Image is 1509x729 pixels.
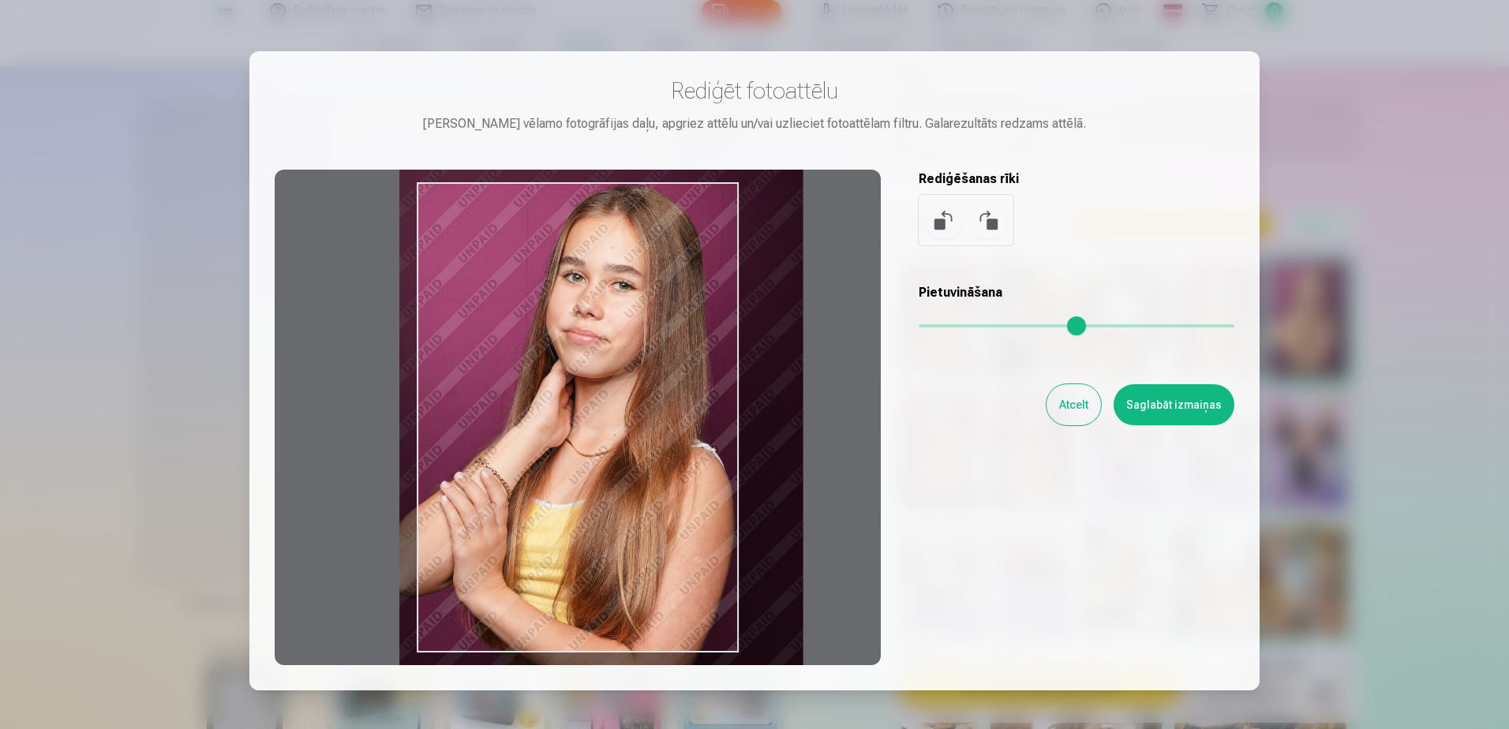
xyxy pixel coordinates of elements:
[919,170,1234,189] h5: Rediģēšanas rīki
[1114,384,1234,425] button: Saglabāt izmaiņas
[275,77,1234,105] h3: Rediģēt fotoattēlu
[1047,384,1101,425] button: Atcelt
[919,283,1234,302] h5: Pietuvināšana
[275,114,1234,133] div: [PERSON_NAME] vēlamo fotogrāfijas daļu, apgriez attēlu un/vai uzlieciet fotoattēlam filtru. Galar...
